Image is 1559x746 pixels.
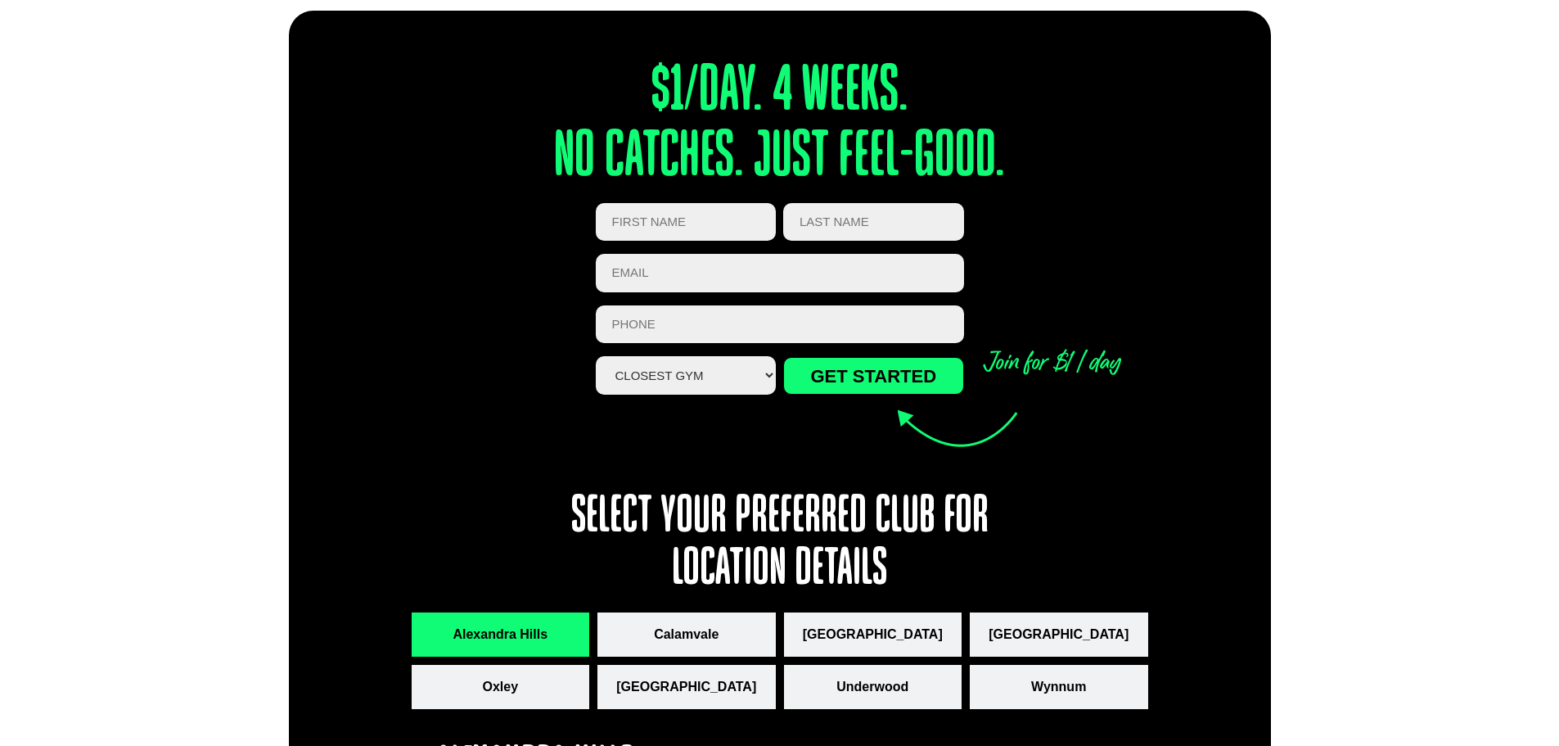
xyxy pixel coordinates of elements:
[453,625,547,644] span: Alexandra Hills
[559,491,1001,596] h3: Select your preferred club for location details
[836,677,908,697] span: Underwood
[1031,677,1086,697] span: Wynnum
[596,254,964,292] input: Email
[989,625,1129,644] span: [GEOGRAPHIC_DATA]
[654,625,719,644] span: Calamvale
[783,357,964,395] input: GET STARTED
[616,677,756,697] span: [GEOGRAPHIC_DATA]
[485,60,1075,191] h2: $1/day. 4 weeks. No catches. Just feel-good.
[596,203,777,242] input: FIRST NAME
[596,305,964,344] input: PHONE
[803,625,943,644] span: [GEOGRAPHIC_DATA]
[783,203,964,242] input: LAST NAME
[482,677,518,697] span: Oxley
